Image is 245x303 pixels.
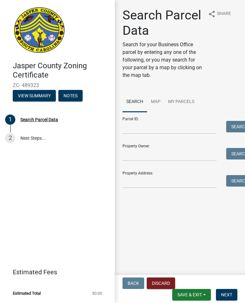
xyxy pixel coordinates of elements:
span: Back [128,281,139,286]
button: Save & Exit [172,289,211,300]
wm-modal-confirm: Notes [58,93,83,99]
a: Estimated Fees [5,266,105,278]
i: share [208,10,216,18]
wm-modal-confirm: Summary [13,93,56,99]
a: My Parcels [164,92,198,112]
div: 1 [5,115,15,125]
span: ZC- 489323 [13,82,102,88]
span: Save & Exit [177,292,202,297]
button: Notes [58,90,83,101]
div: 2 [5,133,15,143]
a: Map [147,92,164,112]
div: Search Parcel Data [20,117,58,122]
h1: Search Parcel Data [122,8,203,38]
span: Estimated Total [13,291,41,295]
h4: Jasper County Zoning Certificate [13,61,110,80]
button: Discard [147,277,175,289]
img: Jasper County, South Carolina [13,7,66,55]
button: shareShare [203,8,236,20]
a: Search [122,92,147,112]
span: $0.00 [92,291,102,295]
span: Share [217,10,231,18]
p: Search for your Business Office parcel by entering any one of the following, or you may search fo... [122,41,203,79]
span: Next [221,292,232,297]
button: Back [122,277,144,289]
button: Next [216,289,237,300]
button: View Summary [13,90,56,101]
